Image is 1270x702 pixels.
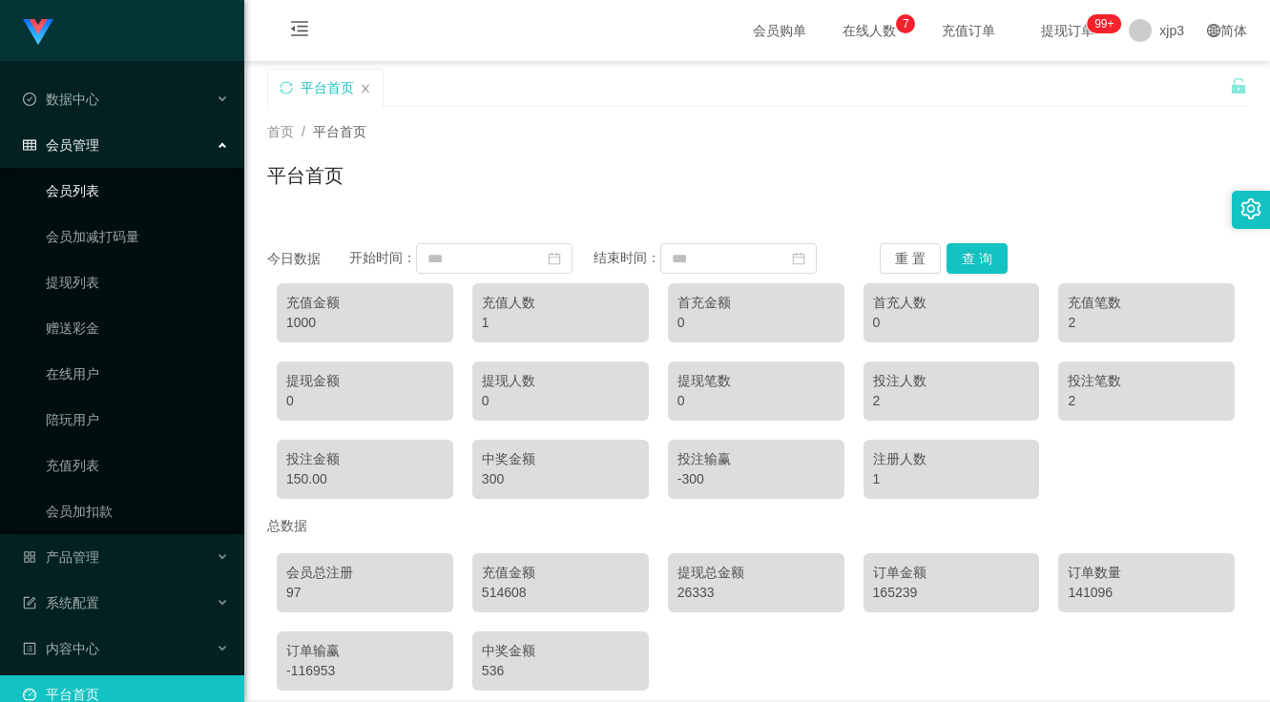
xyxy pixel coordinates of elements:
i: 图标: close [360,83,371,94]
div: 订单输赢 [286,641,444,661]
div: 提现金额 [286,371,444,391]
div: 2 [1068,391,1225,411]
h1: 平台首页 [267,161,344,190]
a: 提现列表 [46,263,229,301]
img: logo.9652507e.png [23,19,53,46]
button: 查 询 [947,243,1008,274]
i: 图标: calendar [548,252,561,265]
i: 图标: check-circle-o [23,93,36,106]
a: 充值列表 [46,446,229,485]
span: 会员管理 [23,137,99,153]
span: 内容中心 [23,641,99,656]
div: 2 [873,391,1031,411]
a: 会员列表 [46,172,229,210]
div: 165239 [873,583,1031,603]
i: 图标: appstore-o [23,550,36,564]
div: 150.00 [286,469,444,489]
span: 充值订单 [932,24,1005,37]
div: 投注笔数 [1068,371,1225,391]
div: 平台首页 [301,70,354,106]
div: 今日数据 [267,249,349,269]
div: 投注人数 [873,371,1031,391]
a: 赠送彩金 [46,309,229,347]
i: 图标: calendar [792,252,805,265]
div: -116953 [286,661,444,681]
i: 图标: menu-fold [267,1,332,62]
div: -300 [677,469,835,489]
sup: 7 [896,14,915,33]
div: 首充人数 [873,293,1031,313]
div: 0 [873,313,1031,333]
div: 536 [482,661,639,681]
div: 投注金额 [286,449,444,469]
span: 平台首页 [313,124,366,139]
div: 提现笔数 [677,371,835,391]
a: 会员加减打码量 [46,217,229,256]
div: 首充金额 [677,293,835,313]
span: 结束时间： [593,250,660,265]
div: 充值金额 [286,293,444,313]
p: 7 [903,14,909,33]
div: 充值人数 [482,293,639,313]
div: 1 [873,469,1031,489]
div: 0 [677,391,835,411]
div: 1 [482,313,639,333]
div: 2 [1068,313,1225,333]
i: 图标: setting [1240,198,1261,219]
div: 141096 [1068,583,1225,603]
div: 投注输赢 [677,449,835,469]
span: 产品管理 [23,549,99,565]
sup: 225 [1087,14,1121,33]
div: 300 [482,469,639,489]
div: 514608 [482,583,639,603]
div: 0 [286,391,444,411]
div: 会员总注册 [286,563,444,583]
a: 陪玩用户 [46,401,229,439]
div: 总数据 [267,508,1247,544]
div: 中奖金额 [482,641,639,661]
div: 充值笔数 [1068,293,1225,313]
span: 提现订单 [1031,24,1104,37]
span: 数据中心 [23,92,99,107]
i: 图标: sync [280,81,293,94]
i: 图标: form [23,596,36,609]
div: 中奖金额 [482,449,639,469]
div: 26333 [677,583,835,603]
div: 0 [677,313,835,333]
div: 97 [286,583,444,603]
a: 会员加扣款 [46,492,229,530]
span: 在线人数 [833,24,906,37]
div: 订单数量 [1068,563,1225,583]
i: 图标: unlock [1230,77,1247,94]
i: 图标: profile [23,642,36,655]
span: / [302,124,305,139]
div: 0 [482,391,639,411]
i: 图标: global [1207,24,1220,37]
span: 首页 [267,124,294,139]
button: 重 置 [880,243,941,274]
span: 系统配置 [23,595,99,610]
div: 提现总金额 [677,563,835,583]
i: 图标: table [23,138,36,152]
span: 开始时间： [349,250,416,265]
div: 订单金额 [873,563,1031,583]
div: 提现人数 [482,371,639,391]
a: 在线用户 [46,355,229,393]
div: 注册人数 [873,449,1031,469]
div: 充值金额 [482,563,639,583]
div: 1000 [286,313,444,333]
